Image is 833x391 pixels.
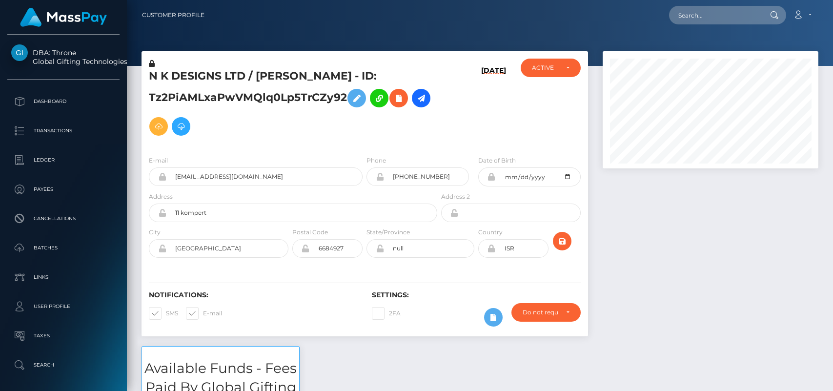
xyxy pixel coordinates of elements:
[11,270,116,285] p: Links
[7,265,120,289] a: Links
[7,119,120,143] a: Transactions
[372,307,401,320] label: 2FA
[532,64,558,72] div: ACTIVE
[20,8,107,27] img: MassPay Logo
[149,69,432,141] h5: N K DESIGNS LTD / [PERSON_NAME] - ID: Tz2PiAMLxaPwVMQlq0Lp5TrCZy92
[511,303,580,322] button: Do not require
[142,5,204,25] a: Customer Profile
[441,192,470,201] label: Address 2
[523,309,558,316] div: Do not require
[7,206,120,231] a: Cancellations
[11,182,116,197] p: Payees
[366,156,386,165] label: Phone
[11,123,116,138] p: Transactions
[11,241,116,255] p: Batches
[292,228,328,237] label: Postal Code
[11,153,116,167] p: Ledger
[372,291,580,299] h6: Settings:
[11,358,116,372] p: Search
[11,94,116,109] p: Dashboard
[366,228,410,237] label: State/Province
[478,228,503,237] label: Country
[412,89,430,107] a: Initiate Payout
[7,148,120,172] a: Ledger
[7,324,120,348] a: Taxes
[478,156,516,165] label: Date of Birth
[149,291,357,299] h6: Notifications:
[669,6,761,24] input: Search...
[149,156,168,165] label: E-mail
[7,177,120,202] a: Payees
[149,307,178,320] label: SMS
[186,307,222,320] label: E-mail
[7,48,120,66] span: DBA: Throne Global Gifting Technologies Inc
[11,299,116,314] p: User Profile
[481,66,506,144] h6: [DATE]
[11,329,116,343] p: Taxes
[7,236,120,260] a: Batches
[521,59,580,77] button: ACTIVE
[7,89,120,114] a: Dashboard
[7,294,120,319] a: User Profile
[149,228,161,237] label: City
[7,353,120,377] a: Search
[11,211,116,226] p: Cancellations
[149,192,173,201] label: Address
[11,44,28,61] img: Global Gifting Technologies Inc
